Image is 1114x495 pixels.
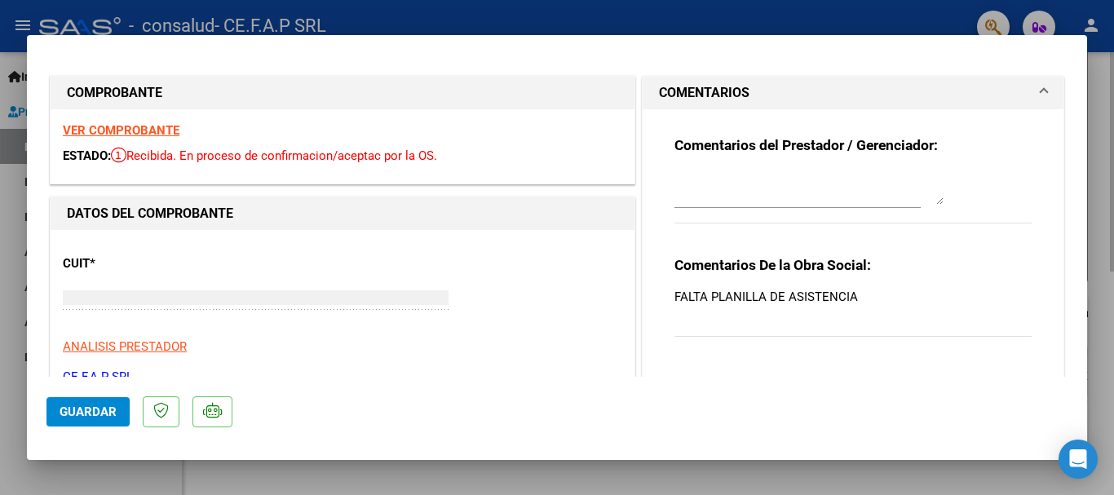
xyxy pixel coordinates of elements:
[67,85,162,100] strong: COMPROBANTE
[111,148,437,163] span: Recibida. En proceso de confirmacion/aceptac por la OS.
[643,77,1063,109] mat-expansion-panel-header: COMENTARIOS
[67,206,233,221] strong: DATOS DEL COMPROBANTE
[674,257,871,273] strong: Comentarios De la Obra Social:
[63,148,111,163] span: ESTADO:
[674,288,1032,306] p: FALTA PLANILLA DE ASISTENCIA
[46,397,130,426] button: Guardar
[674,137,938,153] strong: Comentarios del Prestador / Gerenciador:
[63,254,231,273] p: CUIT
[63,339,187,354] span: ANALISIS PRESTADOR
[63,123,179,138] a: VER COMPROBANTE
[1059,440,1098,479] div: Open Intercom Messenger
[63,368,622,387] p: CE.F.A.P SRL
[659,83,749,103] h1: COMENTARIOS
[643,109,1063,380] div: COMENTARIOS
[60,404,117,419] span: Guardar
